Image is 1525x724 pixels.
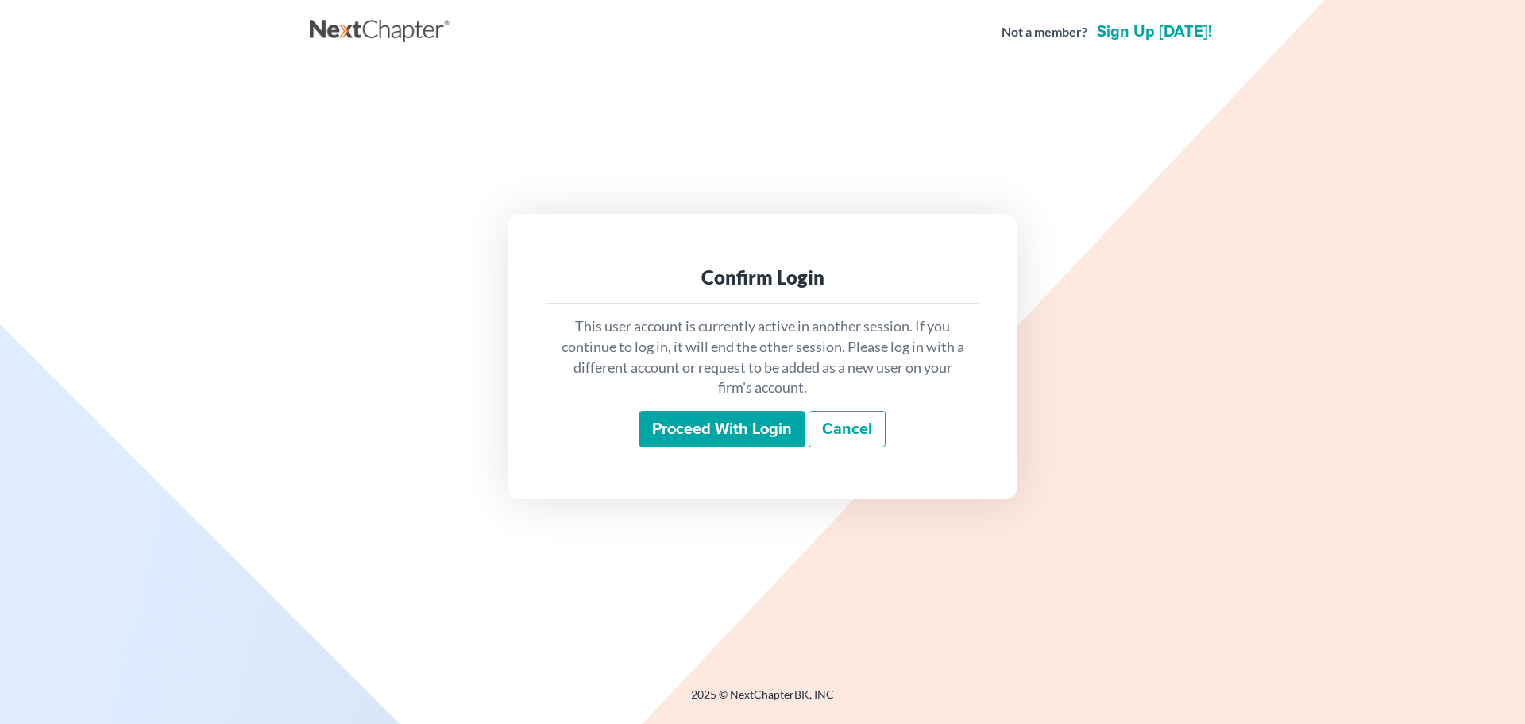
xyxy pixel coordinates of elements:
[1002,23,1087,41] strong: Not a member?
[559,316,966,398] p: This user account is currently active in another session. If you continue to log in, it will end ...
[310,687,1215,715] div: 2025 © NextChapterBK, INC
[559,265,966,290] div: Confirm Login
[639,411,805,447] input: Proceed with login
[1094,24,1215,40] a: Sign up [DATE]!
[809,411,886,447] a: Cancel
